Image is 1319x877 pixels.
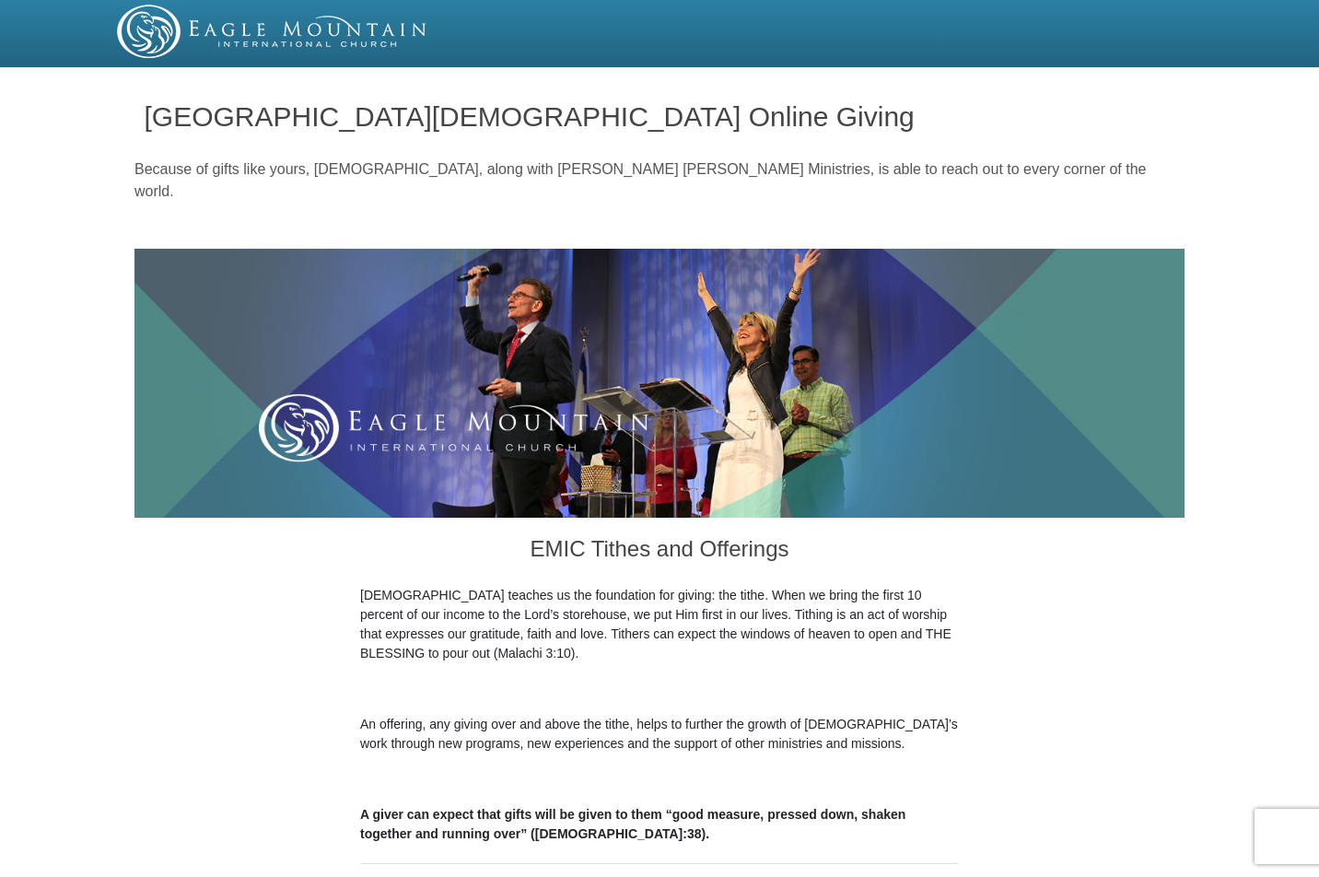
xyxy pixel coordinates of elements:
p: [DEMOGRAPHIC_DATA] teaches us the foundation for giving: the tithe. When we bring the first 10 pe... [360,586,959,663]
p: Because of gifts like yours, [DEMOGRAPHIC_DATA], along with [PERSON_NAME] [PERSON_NAME] Ministrie... [134,158,1185,203]
img: EMIC [117,5,428,58]
h1: [GEOGRAPHIC_DATA][DEMOGRAPHIC_DATA] Online Giving [145,101,1175,132]
p: An offering, any giving over and above the tithe, helps to further the growth of [DEMOGRAPHIC_DAT... [360,715,959,754]
h3: EMIC Tithes and Offerings [360,518,959,586]
b: A giver can expect that gifts will be given to them “good measure, pressed down, shaken together ... [360,807,905,841]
